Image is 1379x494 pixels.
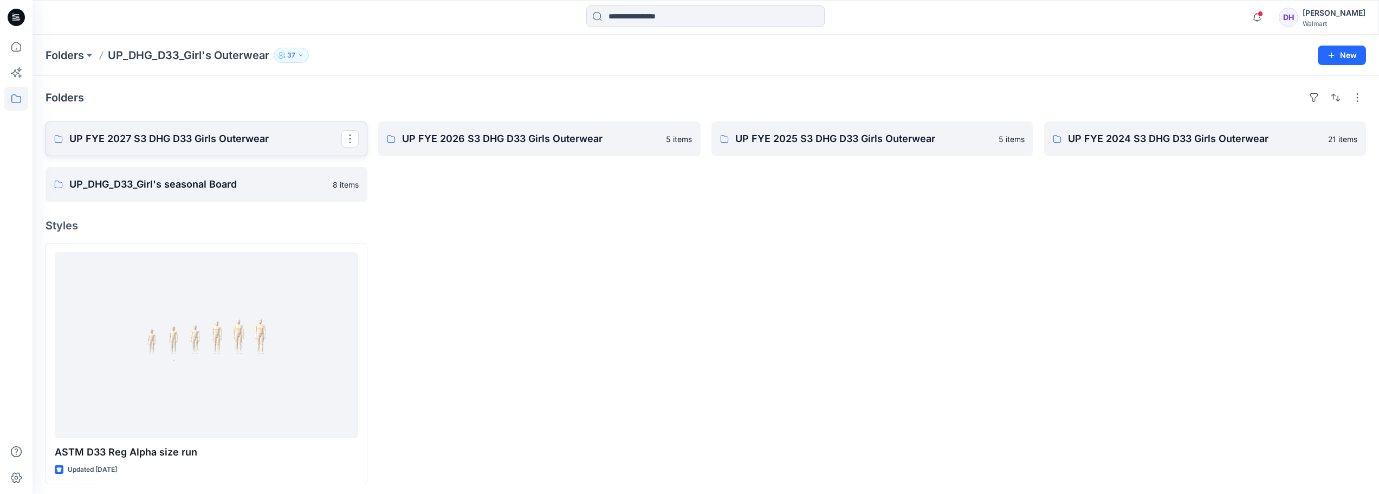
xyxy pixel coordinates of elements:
div: [PERSON_NAME] [1303,7,1365,20]
p: 21 items [1328,133,1357,145]
p: 5 items [666,133,692,145]
a: UP FYE 2026 S3 DHG D33 Girls Outerwear5 items [378,121,700,156]
div: DH [1279,8,1298,27]
p: 8 items [333,179,359,190]
p: 37 [287,49,295,61]
button: 37 [274,48,309,63]
div: Walmart [1303,20,1365,28]
p: UP FYE 2027 S3 DHG D33 Girls Outerwear [69,131,341,146]
h4: Styles [46,219,1366,232]
a: UP_DHG_D33_Girl's seasonal Board8 items [46,167,367,202]
p: 5 items [999,133,1025,145]
a: UP FYE 2024 S3 DHG D33 Girls Outerwear21 items [1044,121,1366,156]
p: ASTM D33 Reg Alpha size run [55,445,358,460]
a: ASTM D33 Reg Alpha size run [55,252,358,438]
p: UP_DHG_D33_Girl's Outerwear [108,48,269,63]
button: New [1318,46,1366,65]
a: UP FYE 2027 S3 DHG D33 Girls Outerwear [46,121,367,156]
p: Updated [DATE] [68,464,117,476]
a: Folders [46,48,84,63]
h4: Folders [46,91,84,104]
p: UP FYE 2025 S3 DHG D33 Girls Outerwear [735,131,992,146]
a: UP FYE 2025 S3 DHG D33 Girls Outerwear5 items [711,121,1033,156]
p: UP FYE 2024 S3 DHG D33 Girls Outerwear [1068,131,1322,146]
p: UP FYE 2026 S3 DHG D33 Girls Outerwear [402,131,659,146]
p: UP_DHG_D33_Girl's seasonal Board [69,177,326,192]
